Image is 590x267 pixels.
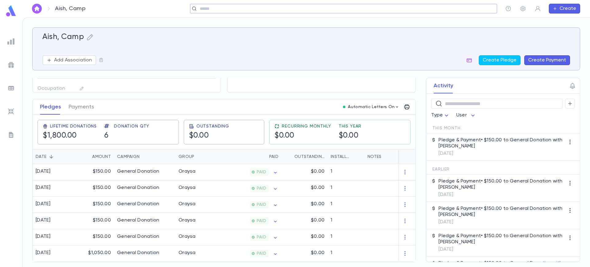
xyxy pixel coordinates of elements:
[74,245,114,262] div: $1,050.00
[104,131,149,140] h5: 6
[311,168,324,175] p: $0.00
[196,124,229,129] span: Outstanding
[281,149,328,164] div: Outstanding
[36,185,51,191] div: [DATE]
[74,213,114,229] div: $150.00
[285,152,294,162] button: Sort
[254,202,269,207] span: PAID
[179,250,196,256] div: Oraysa
[42,55,96,65] button: Add Association
[117,217,159,223] div: General Donation
[549,4,580,14] button: Create
[311,217,324,223] p: $0.00
[439,246,565,253] p: [DATE]
[74,149,114,164] div: Amount
[117,168,159,175] div: General Donation
[114,124,149,129] span: Donation Qty
[439,137,565,149] p: Pledge & Payment • $150.00 to General Donation with [PERSON_NAME]
[140,152,149,162] button: Sort
[364,149,441,164] div: Notes
[274,131,331,140] h5: $0.00
[37,84,73,93] p: Occupation
[434,78,453,93] button: Activity
[117,185,159,191] div: General Donation
[524,55,570,65] button: Create Payment
[74,180,114,197] div: $150.00
[36,201,51,207] div: [DATE]
[194,152,204,162] button: Sort
[179,234,196,240] div: Oraysa
[456,109,477,121] div: User
[328,245,364,262] div: 1
[179,201,196,207] div: Oraysa
[311,234,324,240] p: $0.00
[36,217,51,223] div: [DATE]
[331,149,352,164] div: Installments
[328,213,364,229] div: 1
[339,124,362,129] span: This Year
[74,164,114,180] div: $150.00
[254,251,269,256] span: PAID
[479,55,521,65] button: Create Pledge
[439,178,565,190] p: Pledge & Payment • $150.00 to General Donation with [PERSON_NAME]
[36,149,46,164] div: Date
[368,149,381,164] div: Notes
[456,113,467,118] span: User
[222,149,281,164] div: Paid
[7,38,15,45] img: reports_grey.c525e4749d1bce6a11f5fe2a8de1b229.svg
[254,170,269,175] span: PAID
[82,152,92,162] button: Sort
[74,229,114,245] div: $150.00
[348,104,395,109] p: Automatic Letters On
[175,149,222,164] div: Group
[42,33,84,42] h5: Aish, Camp
[311,185,324,191] p: $0.00
[431,113,443,118] span: Type
[50,124,97,129] span: Lifetime Donations
[340,103,402,111] button: Automatic Letters On
[259,152,269,162] button: Sort
[339,131,362,140] h5: $0.00
[432,126,460,131] span: This Month
[33,149,74,164] div: Date
[328,164,364,180] div: 1
[7,84,15,92] img: batches_grey.339ca447c9d9533ef1741baa751efc33.svg
[189,131,229,140] h5: $0.00
[114,149,175,164] div: Campaign
[117,234,159,240] div: General Donation
[328,149,364,164] div: Installments
[439,206,565,218] p: Pledge & Payment • $150.00 to General Donation with [PERSON_NAME]
[7,108,15,115] img: imports_grey.530a8a0e642e233f2baf0ef88e8c9fcb.svg
[54,57,92,63] p: Add Association
[352,152,361,162] button: Sort
[117,201,159,207] div: General Donation
[7,131,15,139] img: letters_grey.7941b92b52307dd3b8a917253454ce1c.svg
[439,151,565,157] p: [DATE]
[117,149,140,164] div: Campaign
[74,197,114,213] div: $150.00
[46,152,56,162] button: Sort
[179,168,196,175] div: Oraysa
[269,149,278,164] div: Paid
[328,229,364,245] div: 1
[117,250,159,256] div: General Donation
[254,186,269,191] span: PAID
[33,6,41,11] img: home_white.a664292cf8c1dea59945f0da9f25487c.svg
[328,197,364,213] div: 1
[7,61,15,69] img: campaigns_grey.99e729a5f7ee94e3726e6486bddda8f1.svg
[439,219,565,225] p: [DATE]
[36,250,51,256] div: [DATE]
[431,109,450,121] div: Type
[55,5,85,12] p: Aish, Camp
[439,233,565,245] p: Pledge & Payment • $150.00 to General Donation with [PERSON_NAME]
[69,99,94,115] button: Payments
[254,218,269,223] span: PAID
[36,234,51,240] div: [DATE]
[311,250,324,256] p: $0.00
[43,131,97,140] h5: $1,800.00
[179,149,194,164] div: Group
[36,168,51,175] div: [DATE]
[5,5,17,17] img: logo
[179,185,196,191] div: Oraysa
[311,201,324,207] p: $0.00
